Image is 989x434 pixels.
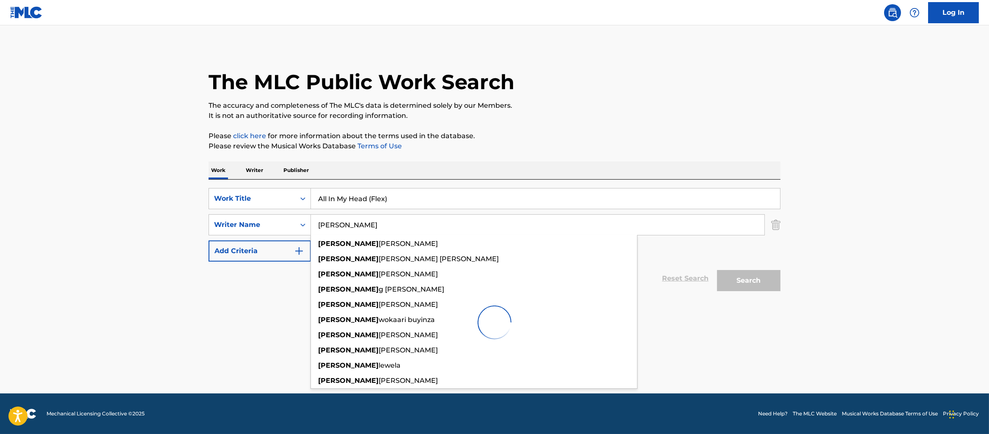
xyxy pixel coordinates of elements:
span: [PERSON_NAME] [PERSON_NAME] [379,255,499,263]
p: It is not an authoritative source for recording information. [209,111,780,121]
strong: [PERSON_NAME] [318,361,379,369]
h1: The MLC Public Work Search [209,69,514,95]
form: Search Form [209,188,780,295]
span: [PERSON_NAME] [379,240,438,248]
div: Help [906,4,923,21]
div: Writer Name [214,220,290,230]
strong: [PERSON_NAME] [318,255,379,263]
a: Musical Works Database Terms of Use [842,410,938,418]
p: The accuracy and completeness of The MLC's data is determined solely by our Members. [209,101,780,111]
img: help [909,8,920,18]
img: Delete Criterion [771,214,780,235]
img: 9d2ae6d4665cec9f34b9.svg [294,246,304,256]
strong: [PERSON_NAME] [318,270,379,278]
p: Writer [243,161,266,179]
strong: [PERSON_NAME] [318,285,379,293]
strong: [PERSON_NAME] [318,240,379,248]
iframe: Chat Widget [947,393,989,434]
a: Terms of Use [356,142,402,150]
img: search [887,8,898,18]
p: Work [209,161,228,179]
div: Drag [949,402,954,427]
a: Log In [928,2,979,23]
img: MLC Logo [10,6,43,19]
span: Mechanical Licensing Collective © 2025 [47,410,145,418]
strong: [PERSON_NAME] [318,377,379,385]
span: lewela [379,361,401,369]
p: Publisher [281,161,311,179]
span: g [PERSON_NAME] [379,285,444,293]
a: Privacy Policy [943,410,979,418]
a: Need Help? [758,410,788,418]
p: Please review the Musical Works Database [209,141,780,151]
span: [PERSON_NAME] [379,346,438,354]
span: [PERSON_NAME] [379,377,438,385]
a: The MLC Website [793,410,837,418]
img: logo [10,409,36,419]
a: click here [233,132,266,140]
img: preloader [471,299,517,345]
div: Work Title [214,194,290,204]
button: Add Criteria [209,240,311,262]
span: [PERSON_NAME] [379,270,438,278]
p: Please for more information about the terms used in the database. [209,131,780,141]
a: Public Search [884,4,901,21]
strong: [PERSON_NAME] [318,346,379,354]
